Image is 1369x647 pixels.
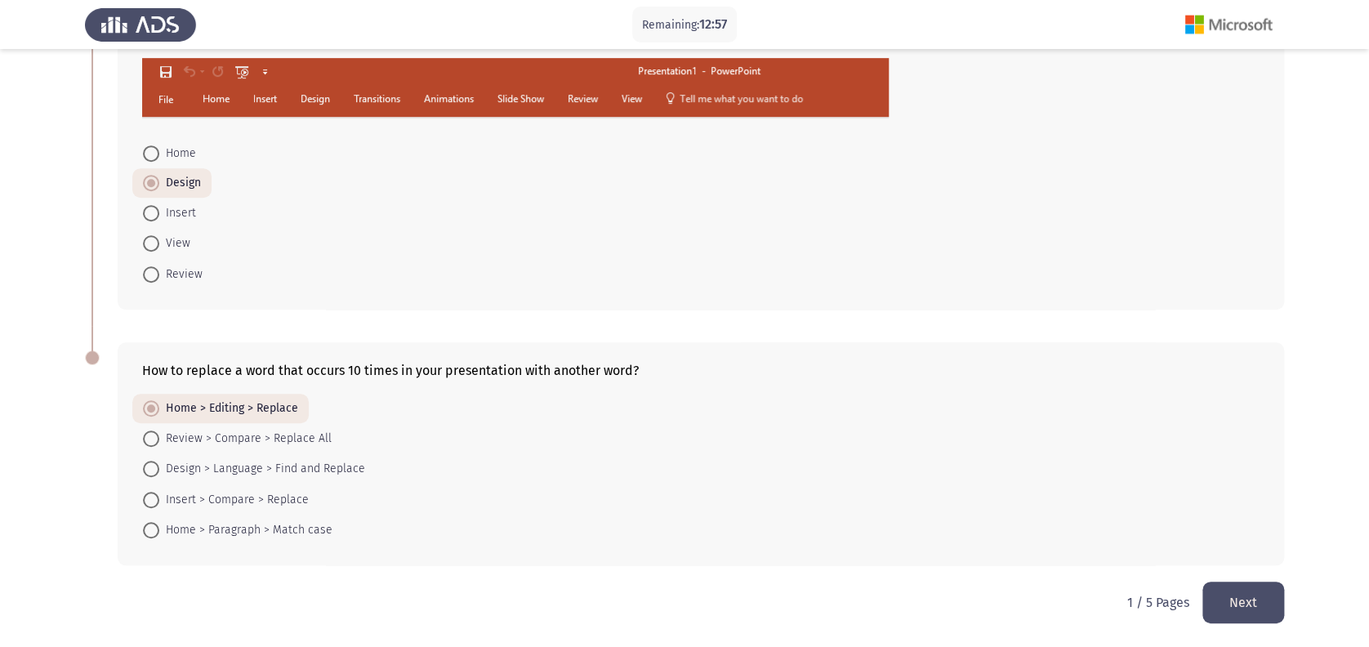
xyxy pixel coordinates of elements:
span: Review > Compare > Replace All [159,429,332,448]
span: Insert > Compare > Replace [159,490,309,510]
span: Home > Editing > Replace [159,399,298,418]
div: Which of the menu tabs shown in the screen shot below has the option that allows you to format th... [142,27,1260,122]
span: 12:57 [699,16,727,32]
p: Remaining: [642,15,727,35]
div: How to replace a word that occurs 10 times in your presentation with another word? [142,363,1260,378]
span: Home > Paragraph > Match case [159,520,332,540]
img: Assess Talent Management logo [85,2,196,47]
button: load next page [1202,582,1284,623]
span: Insert [159,203,196,223]
span: Home [159,144,196,163]
img: NC5wbmcxNjk2OTM5NjE3Njc1.png [142,58,889,118]
span: Design > Language > Find and Replace [159,459,365,479]
span: View [159,234,190,253]
span: Review [159,265,203,284]
p: 1 / 5 Pages [1127,595,1189,610]
img: Assessment logo of Microsoft (Word, Excel, PPT) [1173,2,1284,47]
span: Design [159,173,201,193]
